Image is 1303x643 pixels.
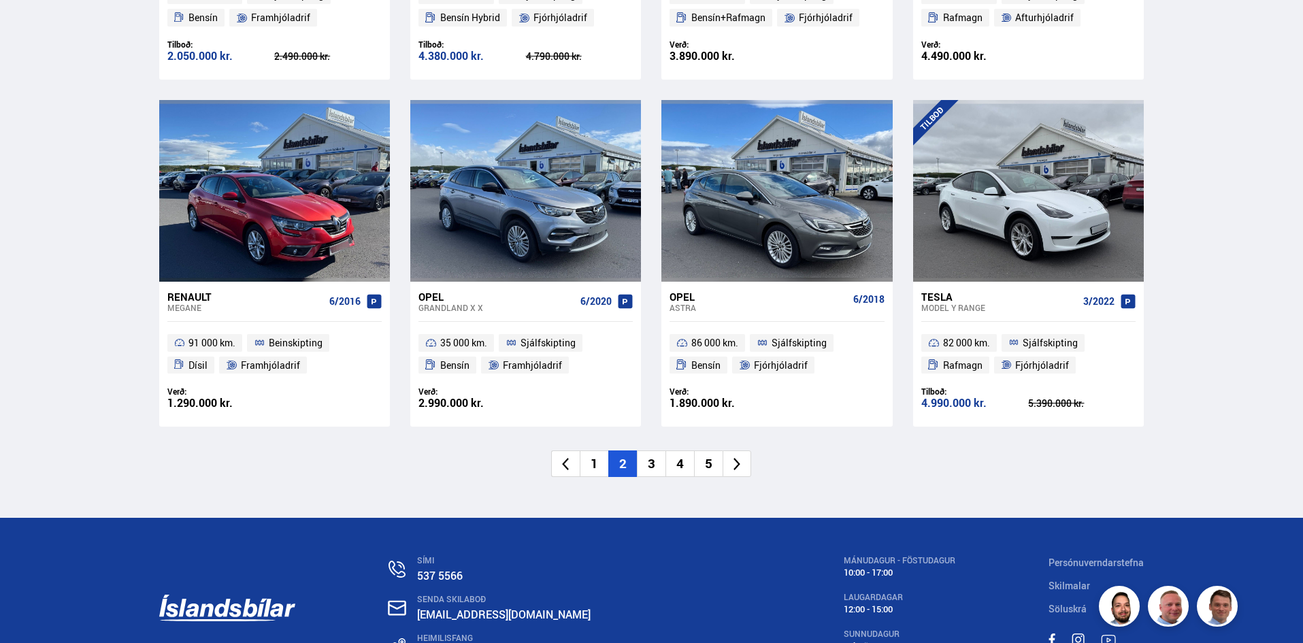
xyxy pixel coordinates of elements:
[691,335,738,351] span: 86 000 km.
[921,291,1078,303] div: Tesla
[533,10,587,26] span: Fjórhjóladrif
[1083,296,1115,307] span: 3/2022
[943,10,983,26] span: Rafmagn
[521,335,576,351] span: Sjálfskipting
[159,282,390,427] a: Renault Megane 6/2016 91 000 km. Beinskipting Dísil Framhjóladrif Verð: 1.290.000 kr.
[921,397,1029,409] div: 4.990.000 kr.
[440,10,500,26] span: Bensín Hybrid
[1049,556,1144,569] a: Persónuverndarstefna
[418,291,575,303] div: Opel
[691,10,765,26] span: Bensín+Rafmagn
[1049,602,1087,615] a: Söluskrá
[167,50,275,62] div: 2.050.000 kr.
[670,303,847,312] div: ASTRA
[389,561,406,578] img: n0V2lOsqF3l1V2iz.svg
[691,357,721,374] span: Bensín
[417,556,750,565] div: SÍMI
[417,568,463,583] a: 537 5566
[913,282,1144,427] a: Tesla Model Y RANGE 3/2022 82 000 km. Sjálfskipting Rafmagn Fjórhjóladrif Tilboð: 4.990.000 kr. 5...
[665,450,694,477] li: 4
[388,600,406,616] img: nHj8e-n-aHgjukTg.svg
[921,303,1078,312] div: Model Y RANGE
[418,303,575,312] div: Grandland X X
[670,397,777,409] div: 1.890.000 kr.
[1015,10,1074,26] span: Afturhjóladrif
[670,291,847,303] div: Opel
[167,303,324,312] div: Megane
[188,357,208,374] span: Dísil
[670,50,777,62] div: 3.890.000 kr.
[1199,588,1240,629] img: FbJEzSuNWCJXmdc-.webp
[608,450,637,477] li: 2
[418,39,526,50] div: Tilboð:
[844,593,955,602] div: LAUGARDAGAR
[921,386,1029,397] div: Tilboð:
[921,50,1029,62] div: 4.490.000 kr.
[580,296,612,307] span: 6/2020
[417,595,750,604] div: SENDA SKILABOÐ
[410,282,641,427] a: Opel Grandland X X 6/2020 35 000 km. Sjálfskipting Bensín Framhjóladrif Verð: 2.990.000 kr.
[526,52,633,61] div: 4.790.000 kr.
[694,450,723,477] li: 5
[329,296,361,307] span: 6/2016
[1023,335,1078,351] span: Sjálfskipting
[188,10,218,26] span: Bensín
[844,604,955,614] div: 12:00 - 15:00
[844,629,955,639] div: SUNNUDAGUR
[167,291,324,303] div: Renault
[241,357,300,374] span: Framhjóladrif
[251,10,310,26] span: Framhjóladrif
[661,282,892,427] a: Opel ASTRA 6/2018 86 000 km. Sjálfskipting Bensín Fjórhjóladrif Verð: 1.890.000 kr.
[167,39,275,50] div: Tilboð:
[1015,357,1069,374] span: Fjórhjóladrif
[853,294,885,305] span: 6/2018
[844,567,955,578] div: 10:00 - 17:00
[1049,579,1090,592] a: Skilmalar
[799,10,853,26] span: Fjórhjóladrif
[503,357,562,374] span: Framhjóladrif
[167,397,275,409] div: 1.290.000 kr.
[754,357,808,374] span: Fjórhjóladrif
[921,39,1029,50] div: Verð:
[1101,588,1142,629] img: nhp88E3Fdnt1Opn2.png
[440,357,469,374] span: Bensín
[844,556,955,565] div: MÁNUDAGUR - FÖSTUDAGUR
[670,39,777,50] div: Verð:
[167,386,275,397] div: Verð:
[670,386,777,397] div: Verð:
[11,5,52,46] button: Opna LiveChat spjallviðmót
[943,357,983,374] span: Rafmagn
[269,335,323,351] span: Beinskipting
[580,450,608,477] li: 1
[417,633,750,643] div: HEIMILISFANG
[417,607,591,622] a: [EMAIL_ADDRESS][DOMAIN_NAME]
[1150,588,1191,629] img: siFngHWaQ9KaOqBr.png
[1028,399,1136,408] div: 5.390.000 kr.
[418,386,526,397] div: Verð:
[274,52,382,61] div: 2.490.000 kr.
[418,50,526,62] div: 4.380.000 kr.
[418,397,526,409] div: 2.990.000 kr.
[637,450,665,477] li: 3
[188,335,235,351] span: 91 000 km.
[943,335,990,351] span: 82 000 km.
[440,335,487,351] span: 35 000 km.
[772,335,827,351] span: Sjálfskipting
